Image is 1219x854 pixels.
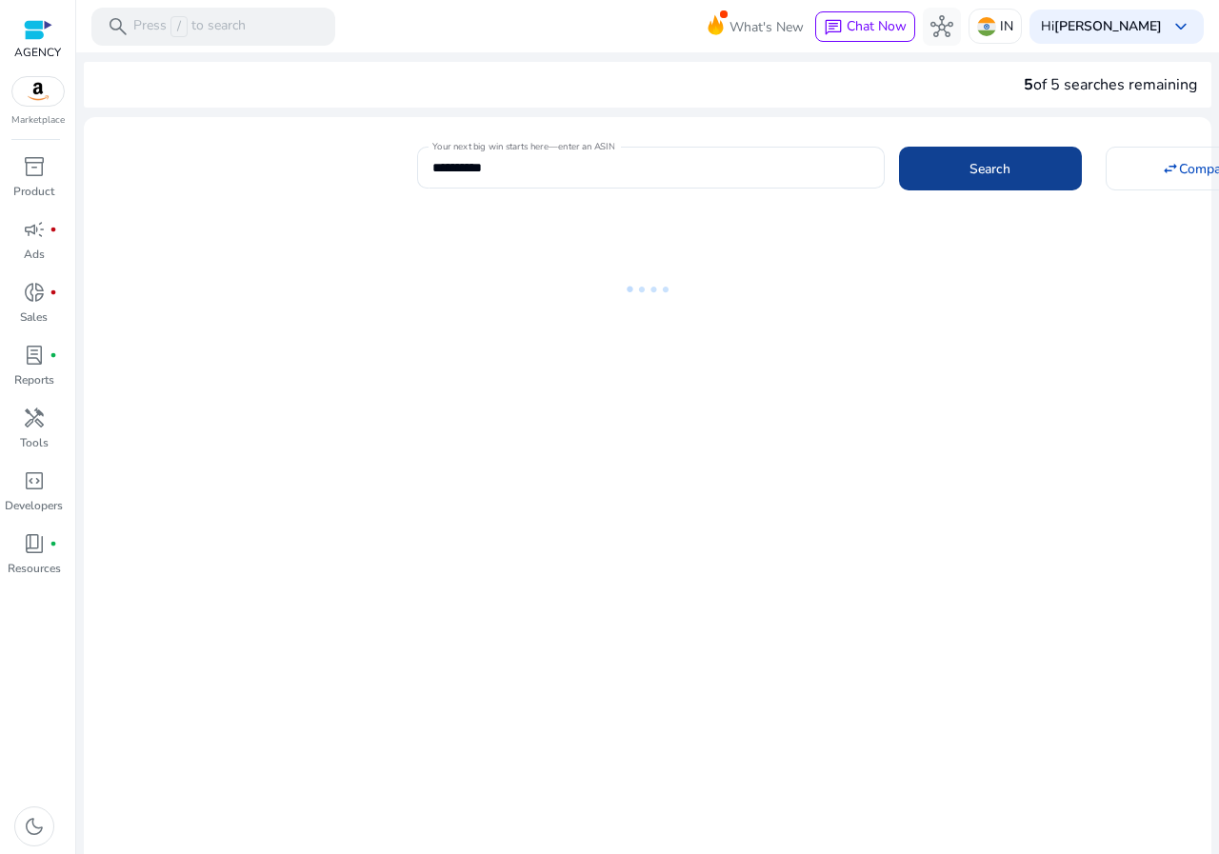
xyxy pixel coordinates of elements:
[23,469,46,492] span: code_blocks
[923,8,961,46] button: hub
[847,17,907,35] span: Chat Now
[50,540,57,547] span: fiber_manual_record
[729,10,804,44] span: What's New
[824,18,843,37] span: chat
[432,140,614,153] mat-label: Your next big win starts here—enter an ASIN
[50,351,57,359] span: fiber_manual_record
[50,226,57,233] span: fiber_manual_record
[23,344,46,367] span: lab_profile
[170,16,188,37] span: /
[24,246,45,263] p: Ads
[23,407,46,429] span: handyman
[23,155,46,178] span: inventory_2
[899,147,1082,190] button: Search
[14,44,61,61] p: AGENCY
[5,497,63,514] p: Developers
[23,281,46,304] span: donut_small
[133,16,246,37] p: Press to search
[107,15,130,38] span: search
[1024,73,1197,96] div: of 5 searches remaining
[930,15,953,38] span: hub
[13,183,54,200] p: Product
[20,308,48,326] p: Sales
[1054,17,1162,35] b: [PERSON_NAME]
[1000,10,1013,43] p: IN
[1041,20,1162,33] p: Hi
[20,434,49,451] p: Tools
[977,17,996,36] img: in.svg
[23,218,46,241] span: campaign
[11,113,65,128] p: Marketplace
[815,11,915,42] button: chatChat Now
[12,77,64,106] img: amazon.svg
[1162,160,1179,177] mat-icon: swap_horiz
[14,371,54,388] p: Reports
[8,560,61,577] p: Resources
[23,815,46,838] span: dark_mode
[23,532,46,555] span: book_4
[1024,74,1033,95] span: 5
[1169,15,1192,38] span: keyboard_arrow_down
[50,288,57,296] span: fiber_manual_record
[969,159,1010,179] span: Search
